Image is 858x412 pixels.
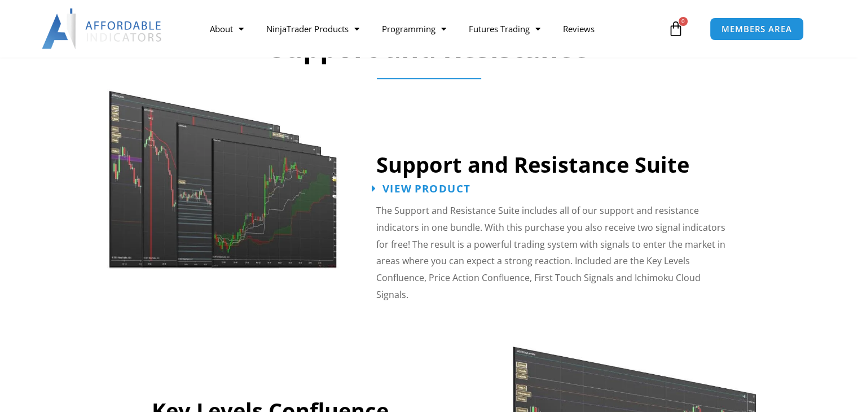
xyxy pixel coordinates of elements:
a: View Product [372,183,470,194]
img: Support and Resistance Suite 1 | Affordable Indicators – NinjaTrader [107,69,340,269]
a: 0 [651,12,701,45]
img: LogoAI | Affordable Indicators – NinjaTrader [42,8,163,49]
a: MEMBERS AREA [710,17,804,41]
nav: Menu [199,16,665,42]
a: NinjaTrader Products [255,16,371,42]
span: 0 [679,17,688,26]
a: Reviews [552,16,606,42]
p: The Support and Resistance Suite includes all of our support and resistance indicators in one bun... [376,203,734,303]
span: View Product [382,183,470,194]
a: About [199,16,255,42]
span: MEMBERS AREA [721,25,792,33]
a: Programming [371,16,457,42]
a: Support and Resistance Suite [376,150,689,179]
h2: Support and Resistance [82,30,776,65]
a: Futures Trading [457,16,552,42]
